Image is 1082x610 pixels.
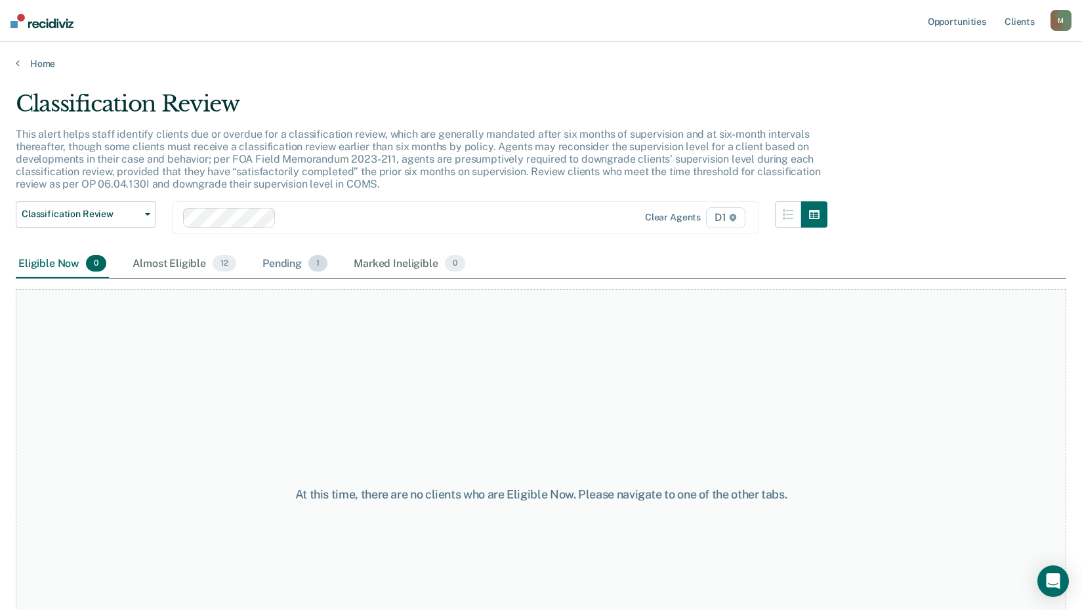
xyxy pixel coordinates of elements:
[130,250,239,279] div: Almost Eligible12
[16,128,820,191] p: This alert helps staff identify clients due or overdue for a classification review, which are gen...
[16,250,109,279] div: Eligible Now0
[1051,10,1072,31] button: M
[16,201,156,228] button: Classification Review
[22,209,140,220] span: Classification Review
[16,58,1066,70] a: Home
[86,255,106,272] span: 0
[213,255,236,272] span: 12
[279,487,804,502] div: At this time, there are no clients who are Eligible Now. Please navigate to one of the other tabs.
[351,250,468,279] div: Marked Ineligible0
[10,14,73,28] img: Recidiviz
[16,91,827,128] div: Classification Review
[445,255,465,272] span: 0
[645,212,701,223] div: Clear agents
[706,207,745,228] span: D1
[1037,565,1069,597] div: Open Intercom Messenger
[308,255,327,272] span: 1
[260,250,330,279] div: Pending1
